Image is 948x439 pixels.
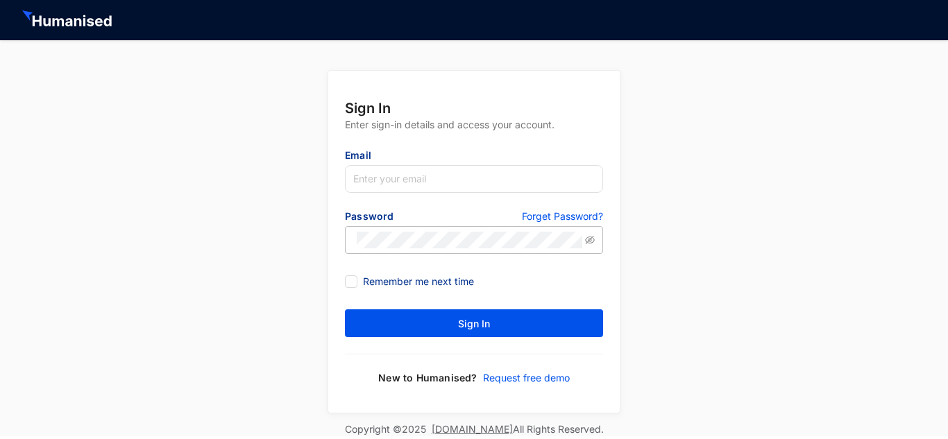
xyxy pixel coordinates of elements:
[585,235,595,245] span: eye-invisible
[345,148,603,165] p: Email
[345,209,474,226] p: Password
[22,10,115,30] img: HeaderHumanisedNameIcon.51e74e20af0cdc04d39a069d6394d6d9.svg
[458,317,490,331] span: Sign In
[345,309,603,337] button: Sign In
[345,98,603,118] p: Sign In
[345,422,604,436] p: Copyright © 2025 All Rights Reserved.
[378,371,477,385] p: New to Humanised?
[432,423,513,435] a: [DOMAIN_NAME]
[522,209,603,226] a: Forget Password?
[345,165,603,193] input: Enter your email
[477,371,570,385] a: Request free demo
[357,274,480,289] span: Remember me next time
[345,118,603,148] p: Enter sign-in details and access your account.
